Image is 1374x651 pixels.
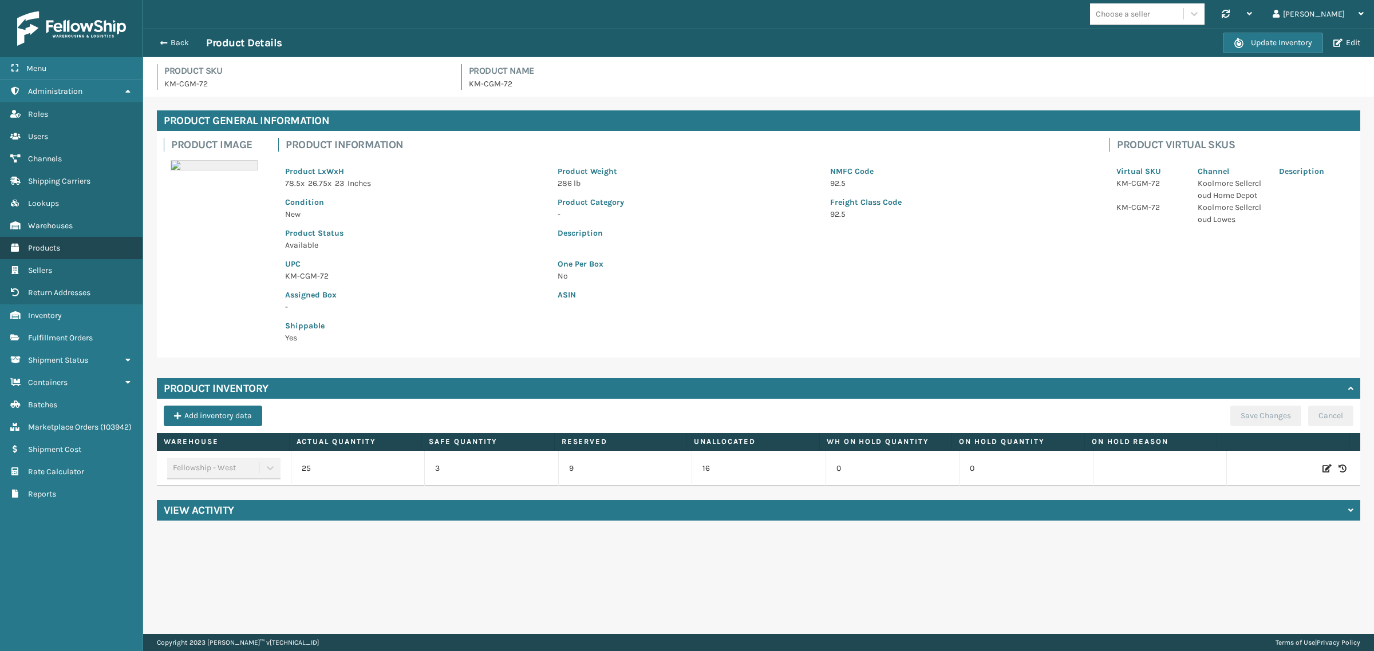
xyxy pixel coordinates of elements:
button: Update Inventory [1223,33,1323,53]
label: On Hold Reason [1092,436,1210,447]
p: KM-CGM-72 [1116,201,1184,213]
p: Available [285,239,544,251]
span: Inventory [28,311,62,320]
p: No [558,270,1089,282]
p: Yes [285,332,544,344]
h4: Product Image [171,138,264,152]
p: Channel [1198,165,1265,177]
span: Administration [28,86,82,96]
span: Channels [28,154,62,164]
p: - [558,208,816,220]
p: KM-CGM-72 [1116,177,1184,189]
p: Product Weight [558,165,816,177]
button: Edit [1330,38,1364,48]
button: Save Changes [1230,406,1301,426]
p: Shippable [285,320,544,332]
span: Sellers [28,265,52,275]
span: Shipment Cost [28,444,81,454]
p: One Per Box [558,258,1089,270]
p: Product LxWxH [285,165,544,177]
h4: Product General Information [157,110,1360,131]
span: ( 103942 ) [100,422,132,432]
span: Users [28,132,48,141]
button: Add inventory data [164,406,262,426]
p: KM-CGM-72 [164,78,448,90]
td: 25 [291,451,425,486]
span: Shipping Carriers [28,176,90,186]
span: Inches [348,178,371,188]
span: 26.75 x [308,178,331,188]
label: Warehouse [164,436,282,447]
button: Back [153,38,206,48]
p: KM-CGM-72 [469,78,1361,90]
p: KM-CGM-72 [285,270,544,282]
p: Koolmore Sellercloud Lowes [1198,201,1265,225]
span: Products [28,243,60,253]
h4: View Activity [164,503,234,517]
span: Roles [28,109,48,119]
span: Warehouses [28,221,73,231]
td: 0 [959,451,1093,486]
img: logo [17,11,126,46]
div: | [1276,634,1360,651]
p: Freight Class Code [830,196,1089,208]
i: Inventory History [1339,463,1347,474]
span: Shipment Status [28,355,88,365]
label: WH On hold quantity [827,436,945,447]
p: Product Category [558,196,816,208]
img: 51104088640_40f294f443_o-scaled-700x700.jpg [171,160,258,170]
p: NMFC Code [830,165,1089,177]
span: Batches [28,400,57,410]
span: Rate Calculator [28,467,84,477]
label: Unallocated [694,436,812,447]
p: - [285,301,544,313]
span: 23 [335,178,344,188]
h4: Product Information [286,138,1096,152]
p: Product Status [285,227,544,239]
p: Condition [285,196,544,208]
i: Edit [1322,463,1332,474]
h4: Product SKU [164,64,448,78]
p: Description [558,227,1089,239]
h4: Product Name [469,64,1361,78]
span: 286 lb [558,178,581,188]
span: Containers [28,378,68,387]
span: Reports [28,489,56,499]
p: 9 [569,463,682,474]
a: Terms of Use [1276,638,1315,646]
h4: Product Inventory [164,382,269,395]
a: Privacy Policy [1317,638,1360,646]
p: Description [1279,165,1347,177]
div: Choose a seller [1096,8,1150,20]
button: Cancel [1308,406,1353,426]
p: New [285,208,544,220]
span: Lookups [28,199,59,208]
span: Fulfillment Orders [28,333,93,343]
label: Safe Quantity [429,436,547,447]
p: Copyright 2023 [PERSON_NAME]™ v [TECHNICAL_ID] [157,634,319,651]
p: ASIN [558,289,1089,301]
td: 0 [826,451,960,486]
p: 92.5 [830,177,1089,189]
h4: Product Virtual SKUs [1117,138,1353,152]
p: 92.5 [830,208,1089,220]
span: Marketplace Orders [28,422,98,432]
label: Actual Quantity [297,436,415,447]
h3: Product Details [206,36,282,50]
label: On Hold Quantity [959,436,1077,447]
p: Koolmore Sellercloud Home Depot [1198,177,1265,201]
td: 16 [692,451,826,486]
p: Virtual SKU [1116,165,1184,177]
p: Assigned Box [285,289,544,301]
span: Menu [26,63,46,73]
p: UPC [285,258,544,270]
label: Reserved [562,436,680,447]
td: 3 [424,451,558,486]
span: Return Addresses [28,288,90,297]
span: 78.5 x [285,178,305,188]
